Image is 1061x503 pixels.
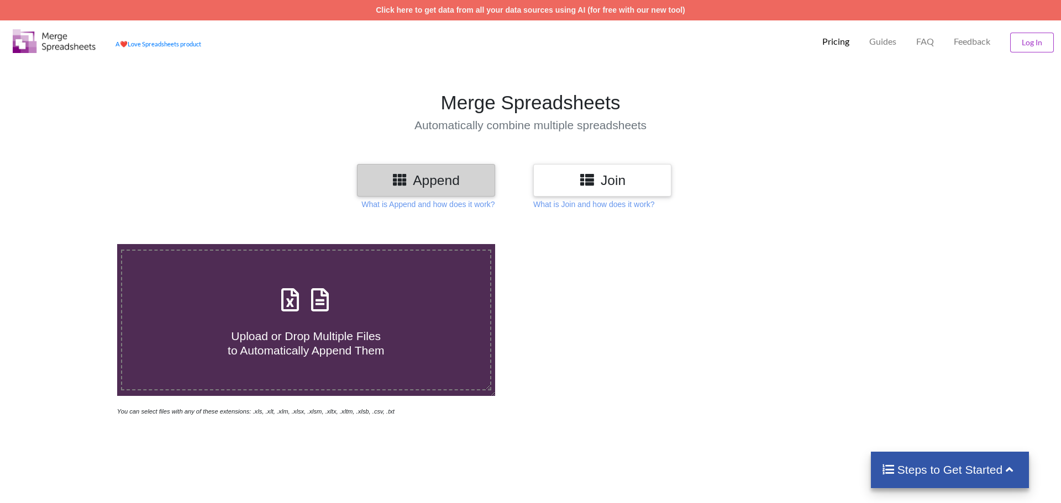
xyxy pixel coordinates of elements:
h3: Join [542,172,663,188]
p: FAQ [916,36,934,47]
h3: Append [365,172,487,188]
a: AheartLove Spreadsheets product [115,40,201,47]
a: Click here to get data from all your data sources using AI (for free with our new tool) [376,6,685,14]
button: Log In [1010,33,1054,52]
p: What is Join and how does it work? [533,199,654,210]
span: heart [120,40,128,47]
h4: Steps to Get Started [882,463,1018,476]
p: Guides [869,36,896,47]
p: Pricing [822,36,849,47]
span: Upload or Drop Multiple Files to Automatically Append Them [228,330,384,356]
i: You can select files with any of these extensions: .xls, .xlt, .xlm, .xlsx, .xlsm, .xltx, .xltm, ... [117,408,395,415]
p: What is Append and how does it work? [361,199,495,210]
span: Feedback [954,37,990,46]
img: Logo.png [13,29,96,53]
